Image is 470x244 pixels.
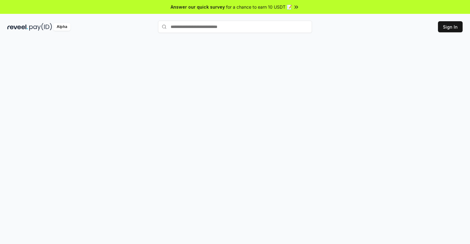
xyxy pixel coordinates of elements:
[438,21,463,32] button: Sign In
[226,4,292,10] span: for a chance to earn 10 USDT 📝
[29,23,52,31] img: pay_id
[171,4,225,10] span: Answer our quick survey
[7,23,28,31] img: reveel_dark
[53,23,71,31] div: Alpha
